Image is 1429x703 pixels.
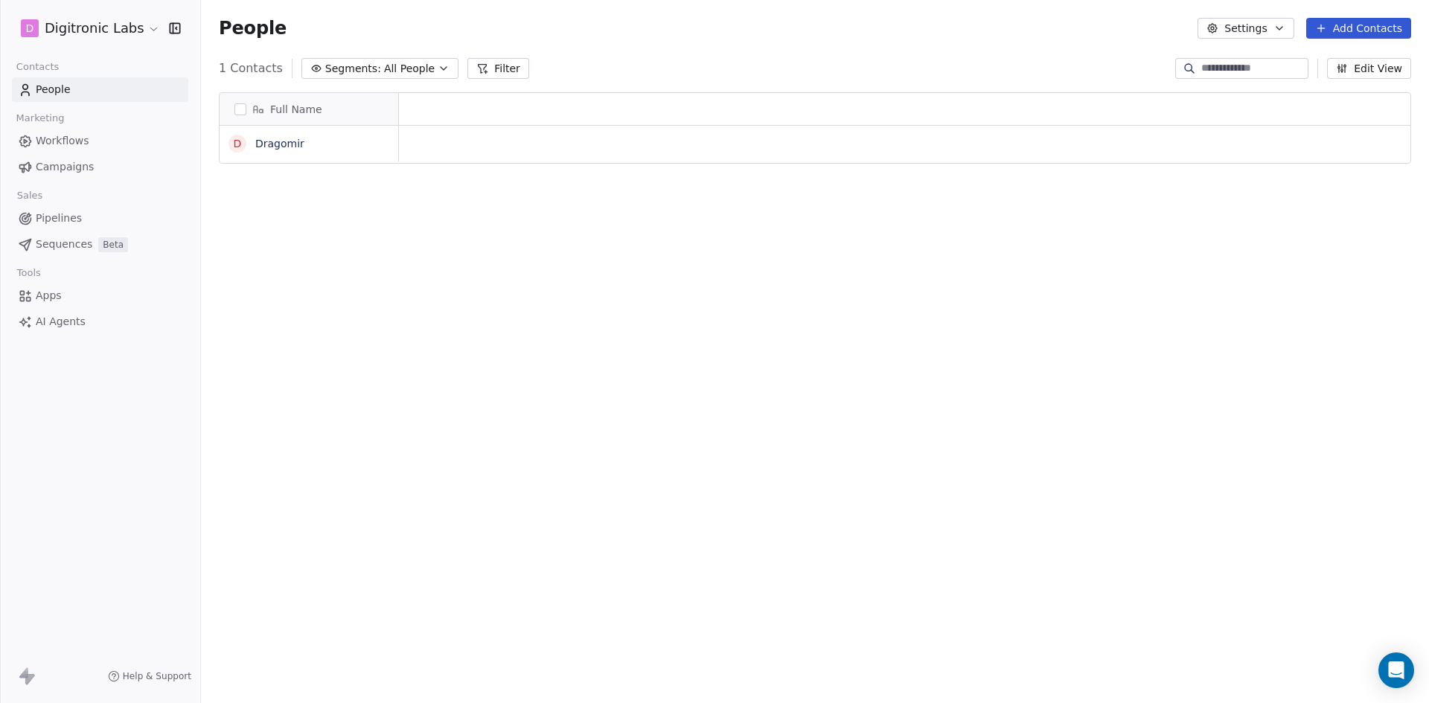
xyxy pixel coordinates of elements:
span: Sequences [36,237,92,252]
a: AI Agents [12,309,188,334]
span: Campaigns [36,159,94,175]
span: Pipelines [36,211,82,226]
span: Workflows [36,133,89,149]
button: Settings [1198,18,1294,39]
a: Pipelines [12,206,188,231]
span: Sales [10,184,49,207]
span: Digitronic Labs [45,19,144,38]
span: Help & Support [123,670,191,682]
span: People [36,82,71,97]
div: Full Name [220,93,398,125]
a: Workflows [12,129,188,153]
button: Add Contacts [1306,18,1411,39]
div: Open Intercom Messenger [1378,652,1414,688]
span: People [219,17,287,39]
span: Beta [98,237,128,252]
a: SequencesBeta [12,232,188,257]
span: Apps [36,288,62,304]
a: Campaigns [12,155,188,179]
span: AI Agents [36,314,86,330]
a: People [12,77,188,102]
div: grid [220,126,399,676]
button: Edit View [1327,58,1411,79]
button: Filter [467,58,529,79]
a: Dragomir [255,138,304,150]
span: Tools [10,262,47,284]
div: D [234,136,242,152]
a: Help & Support [108,670,191,682]
a: Apps [12,283,188,308]
span: Contacts [10,56,65,78]
span: Marketing [10,107,71,129]
span: All People [384,61,435,77]
span: 1 Contacts [219,60,283,77]
span: D [26,21,34,36]
button: DDigitronic Labs [18,16,159,41]
span: Full Name [270,102,322,117]
span: Segments: [325,61,381,77]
